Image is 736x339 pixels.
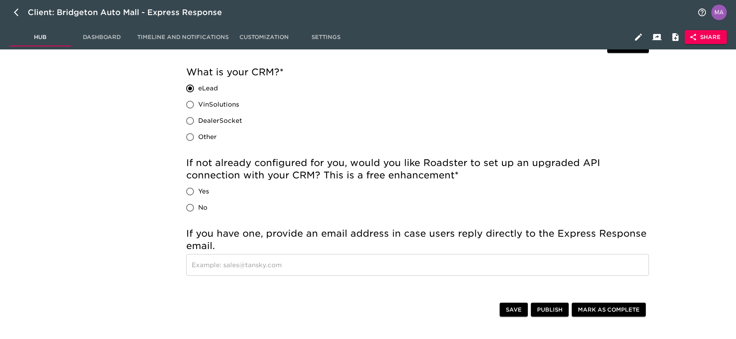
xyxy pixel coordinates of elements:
[198,100,239,109] span: VinSolutions
[500,303,528,317] button: Save
[238,32,290,42] span: Customization
[578,305,640,315] span: Mark as Complete
[198,84,218,93] span: eLead
[685,30,727,44] button: Share
[629,28,648,46] button: Edit Hub
[693,3,711,22] button: notifications
[186,227,649,252] h5: If you have one, provide an email address in case users reply directly to the Express Response em...
[198,132,217,142] span: Other
[28,6,233,19] div: Client: Bridgeton Auto Mall - Express Response
[186,157,649,181] h5: If not already configured for you, would you like Roadster to set up an upgraded API connection w...
[186,66,649,78] h5: What is your CRM?
[14,32,66,42] span: Hub
[198,187,209,196] span: Yes
[300,32,352,42] span: Settings
[666,28,685,46] button: Internal Notes and Comments
[572,303,646,317] button: Mark as Complete
[648,28,666,46] button: Client View
[506,305,522,315] span: Save
[711,5,727,20] img: Profile
[137,32,229,42] span: Timeline and Notifications
[537,305,563,315] span: Publish
[186,254,649,276] input: Example: sales@tansky.com
[531,303,569,317] button: Publish
[76,32,128,42] span: Dashboard
[198,203,207,212] span: No
[691,32,721,42] span: Share
[198,116,242,125] span: DealerSocket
